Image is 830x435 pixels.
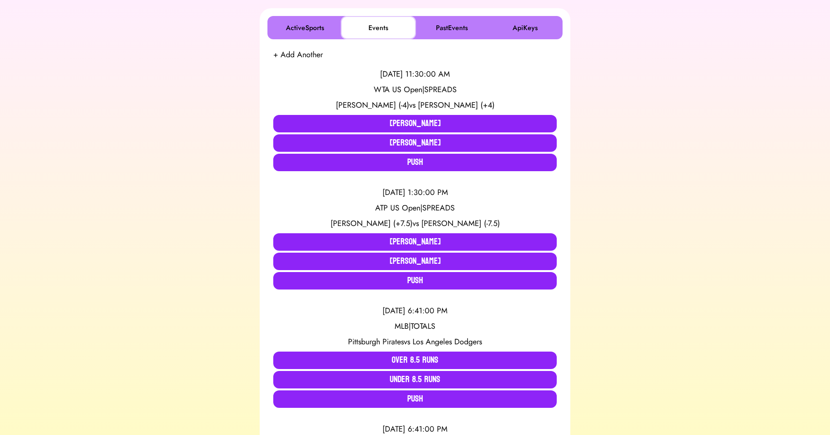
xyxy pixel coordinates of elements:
[273,352,557,369] button: Over 8.5 Runs
[273,115,557,132] button: [PERSON_NAME]
[413,336,482,347] span: Los Angeles Dodgers
[273,390,557,408] button: Push
[273,187,557,198] div: [DATE] 1:30:00 PM
[273,272,557,290] button: Push
[273,423,557,435] div: [DATE] 6:41:00 PM
[416,18,487,37] button: PastEvents
[273,305,557,317] div: [DATE] 6:41:00 PM
[273,134,557,152] button: [PERSON_NAME]
[273,218,557,229] div: vs
[336,99,409,111] span: [PERSON_NAME] (-4)
[273,68,557,80] div: [DATE] 11:30:00 AM
[273,49,323,61] button: + Add Another
[269,18,341,37] button: ActiveSports
[489,18,561,37] button: ApiKeys
[273,99,557,111] div: vs
[273,154,557,171] button: Push
[348,336,404,347] span: Pittsburgh Pirates
[343,18,414,37] button: Events
[273,253,557,270] button: [PERSON_NAME]
[273,321,557,332] div: MLB | TOTALS
[273,336,557,348] div: vs
[273,371,557,388] button: Under 8.5 Runs
[418,99,495,111] span: [PERSON_NAME] (+4)
[273,233,557,251] button: [PERSON_NAME]
[273,202,557,214] div: ATP US Open | SPREADS
[421,218,500,229] span: [PERSON_NAME] (-7.5)
[273,84,557,96] div: WTA US Open | SPREADS
[331,218,413,229] span: [PERSON_NAME] (+7.5)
